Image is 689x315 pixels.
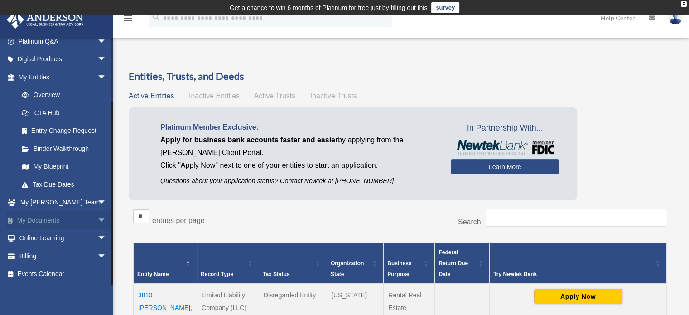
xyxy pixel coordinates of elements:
span: Organization State [331,260,364,277]
i: menu [122,13,133,24]
th: Try Newtek Bank : Activate to sort [490,243,667,284]
a: My Documentsarrow_drop_down [6,211,120,229]
span: Active Trusts [254,92,296,100]
div: Try Newtek Bank [493,269,653,280]
label: Search: [458,218,483,226]
span: Apply for business bank accounts faster and easier [160,136,338,144]
th: Business Purpose: Activate to sort [384,243,435,284]
th: Federal Return Due Date: Activate to sort [435,243,490,284]
a: Learn More [451,159,559,174]
span: Business Purpose [387,260,411,277]
span: arrow_drop_down [97,68,116,87]
th: Record Type: Activate to sort [197,243,259,284]
a: Digital Productsarrow_drop_down [6,50,120,68]
span: Active Entities [129,92,174,100]
a: Overview [13,86,111,104]
a: CTA Hub [13,104,116,122]
span: arrow_drop_down [97,194,116,212]
a: Binder Walkthrough [13,140,116,158]
a: My [PERSON_NAME] Teamarrow_drop_down [6,194,120,212]
span: Inactive Entities [189,92,240,100]
div: close [681,1,687,7]
span: arrow_drop_down [97,50,116,69]
i: search [151,12,161,22]
p: Click "Apply Now" next to one of your entities to start an application. [160,159,437,172]
a: Entity Change Request [13,122,116,140]
th: Organization State: Activate to sort [327,243,383,284]
a: Tax Due Dates [13,175,116,194]
div: Get a chance to win 6 months of Platinum for free just by filling out this [230,2,428,13]
a: Online Learningarrow_drop_down [6,229,120,247]
p: Platinum Member Exclusive: [160,121,437,134]
p: by applying from the [PERSON_NAME] Client Portal. [160,134,437,159]
a: Billingarrow_drop_down [6,247,120,265]
a: Events Calendar [6,265,120,283]
span: arrow_drop_down [97,32,116,51]
h3: Entities, Trusts, and Deeds [129,69,671,83]
span: Tax Status [263,271,290,277]
span: arrow_drop_down [97,211,116,230]
a: My Entitiesarrow_drop_down [6,68,116,86]
p: Questions about your application status? Contact Newtek at [PHONE_NUMBER] [160,175,437,187]
span: In Partnership With... [451,121,559,136]
span: Record Type [201,271,233,277]
th: Entity Name: Activate to invert sorting [134,243,197,284]
label: entries per page [152,217,205,224]
span: Federal Return Due Date [438,249,468,277]
img: Anderson Advisors Platinum Portal [4,11,86,29]
a: My Blueprint [13,158,116,176]
a: survey [431,2,459,13]
img: NewtekBankLogoSM.png [455,140,554,155]
img: User Pic [669,11,682,24]
a: Platinum Q&Aarrow_drop_down [6,32,120,50]
span: Entity Name [137,271,169,277]
span: arrow_drop_down [97,229,116,248]
span: arrow_drop_down [97,247,116,266]
button: Apply Now [534,289,622,304]
a: menu [122,16,133,24]
span: Inactive Trusts [310,92,357,100]
th: Tax Status: Activate to sort [259,243,327,284]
